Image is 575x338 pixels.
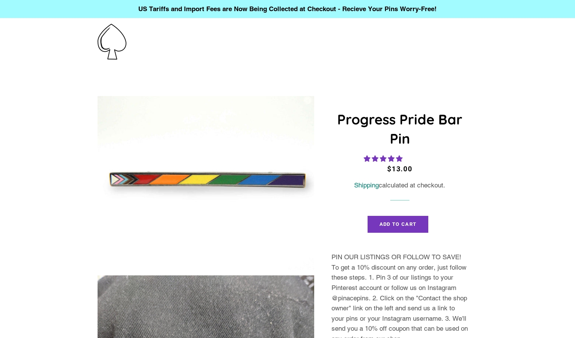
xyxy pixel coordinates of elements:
a: Shipping [354,181,379,189]
span: 4.98 stars [364,155,404,162]
h1: Progress Pride Bar Pin [331,110,468,149]
span: $13.00 [387,165,413,173]
button: Add to Cart [368,216,428,233]
div: calculated at checkout. [331,180,468,191]
img: Progress Pride Bar Pin - Pin-Ace [98,96,315,270]
img: Pin-Ace [98,24,126,60]
span: Add to Cart [379,221,416,227]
